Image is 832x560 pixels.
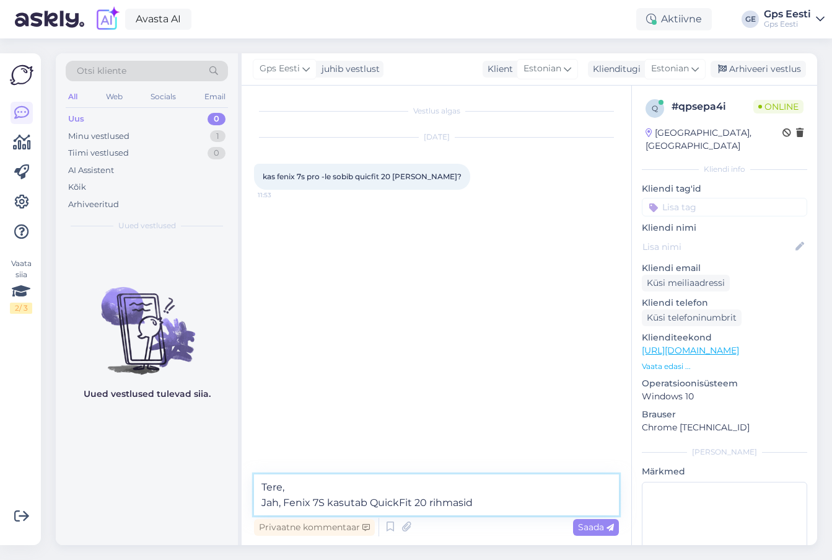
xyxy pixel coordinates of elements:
div: Minu vestlused [68,130,129,143]
div: 2 / 3 [10,303,32,314]
div: AI Assistent [68,164,114,177]
div: All [66,89,80,105]
span: Saada [578,522,614,533]
span: Estonian [523,62,561,76]
span: Uued vestlused [118,220,176,231]
div: Küsi meiliaadressi [642,275,730,291]
div: # qpsepa4i [672,99,753,114]
div: Socials [148,89,178,105]
a: Gps EestiGps Eesti [764,9,825,29]
div: Tiimi vestlused [68,147,129,159]
div: Arhiveeritud [68,198,119,211]
div: Uus [68,113,84,125]
p: Vaata edasi ... [642,361,807,372]
div: Web [103,89,125,105]
div: [GEOGRAPHIC_DATA], [GEOGRAPHIC_DATA] [646,127,782,153]
div: [PERSON_NAME] [642,447,807,458]
div: Klient [483,63,513,76]
p: Klienditeekond [642,331,807,344]
div: 1 [210,130,226,143]
p: Kliendi tag'id [642,182,807,195]
input: Lisa tag [642,198,807,216]
div: Kliendi info [642,164,807,175]
div: 0 [208,113,226,125]
p: Windows 10 [642,390,807,403]
p: Kliendi email [642,262,807,275]
div: [DATE] [254,131,619,143]
p: Kliendi nimi [642,221,807,234]
a: Avasta AI [125,9,191,30]
p: Operatsioonisüsteem [642,377,807,390]
span: Otsi kliente [77,64,126,78]
textarea: Tere, Jah, Fenix 7S kasutab QuickFit 20 rihmasid [254,474,619,515]
div: 0 [208,147,226,159]
span: Online [753,100,804,113]
div: Aktiivne [636,8,712,30]
div: Privaatne kommentaar [254,519,375,536]
div: Kõik [68,181,86,193]
div: Vaata siia [10,258,32,314]
div: Arhiveeri vestlus [711,61,806,78]
div: GE [742,11,759,28]
p: Brauser [642,408,807,421]
div: Gps Eesti [764,19,811,29]
div: juhib vestlust [317,63,380,76]
img: explore-ai [94,6,120,32]
div: Email [202,89,228,105]
div: Gps Eesti [764,9,811,19]
span: Estonian [651,62,689,76]
img: No chats [56,265,238,376]
p: Kliendi telefon [642,296,807,309]
span: kas fenix 7s pro -le sobib quicfit 20 [PERSON_NAME]? [263,172,462,181]
div: Küsi telefoninumbrit [642,309,742,326]
p: Chrome [TECHNICAL_ID] [642,421,807,434]
div: Vestlus algas [254,105,619,117]
span: 11:53 [258,190,304,200]
a: [URL][DOMAIN_NAME] [642,345,739,356]
span: Gps Eesti [260,62,300,76]
span: q [652,104,658,113]
p: Uued vestlused tulevad siia. [84,388,211,401]
div: Klienditugi [588,63,641,76]
input: Lisa nimi [642,240,793,254]
img: Askly Logo [10,63,33,87]
p: Märkmed [642,465,807,478]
